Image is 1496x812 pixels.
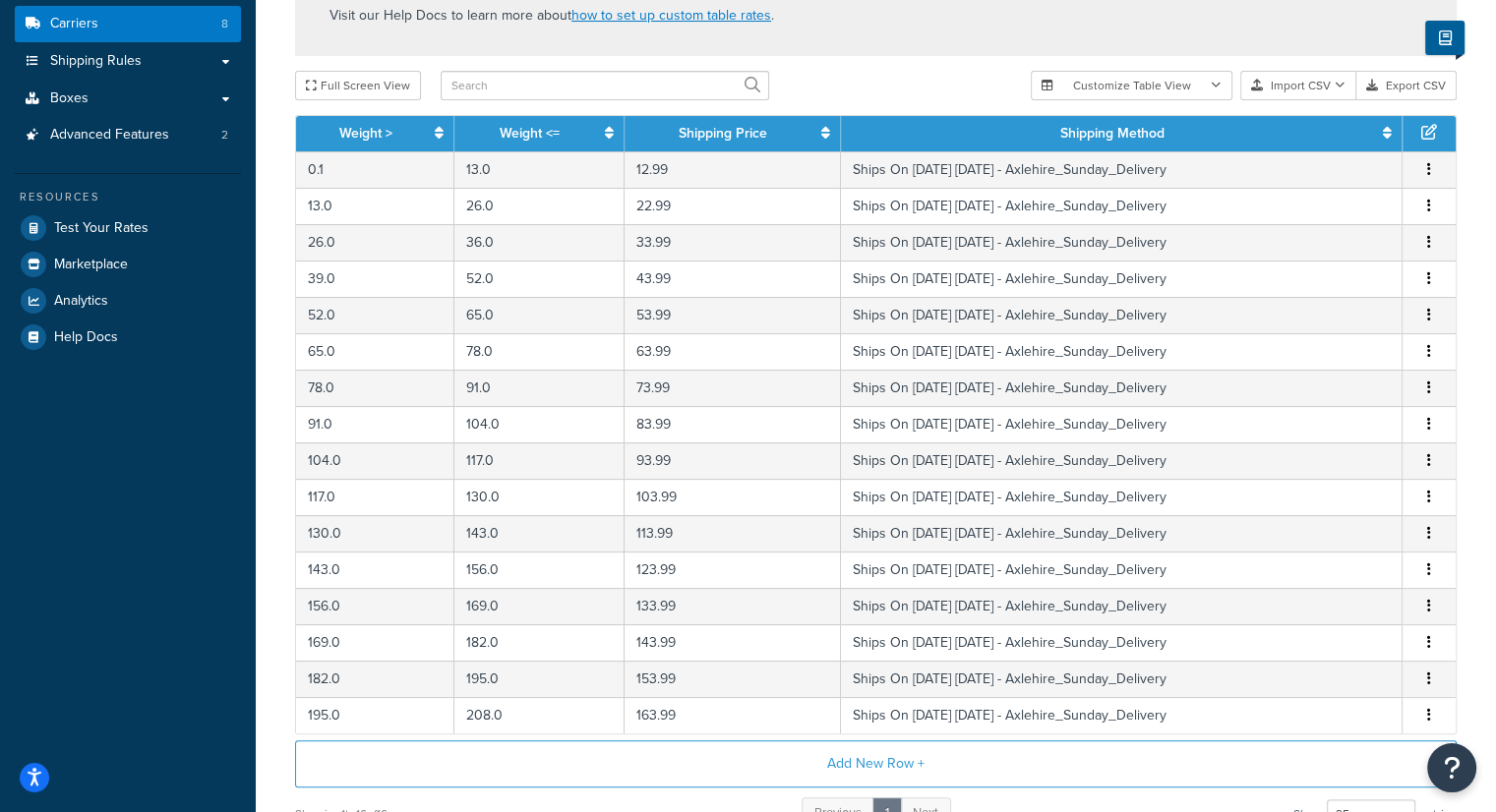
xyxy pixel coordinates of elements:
[296,515,454,551] td: 130.0
[296,442,454,479] td: 104.0
[15,117,241,153] a: Advanced Features2
[296,297,454,333] td: 52.0
[625,624,842,661] td: 143.99
[454,261,625,297] td: 52.0
[15,210,241,246] a: Test Your Rates
[625,297,842,333] td: 53.99
[454,370,625,406] td: 91.0
[841,442,1403,479] td: Ships On [DATE] [DATE] - Axlehire_Sunday_Delivery
[625,188,842,224] td: 22.99
[454,297,625,333] td: 65.0
[296,624,454,661] td: 169.0
[54,329,118,346] span: Help Docs
[15,81,241,117] a: Boxes
[841,188,1403,224] td: Ships On [DATE] [DATE] - Axlehire_Sunday_Delivery
[1240,71,1356,100] button: Import CSV
[841,479,1403,515] td: Ships On [DATE] [DATE] - Axlehire_Sunday_Delivery
[454,224,625,261] td: 36.0
[841,624,1403,661] td: Ships On [DATE] [DATE] - Axlehire_Sunday_Delivery
[841,697,1403,733] td: Ships On [DATE] [DATE] - Axlehire_Sunday_Delivery
[454,188,625,224] td: 26.0
[500,123,560,144] a: Weight <=
[296,188,454,224] td: 13.0
[1427,743,1476,792] button: Open Resource Center
[454,479,625,515] td: 130.0
[295,71,421,100] button: Full Screen View
[296,697,454,733] td: 195.0
[841,151,1403,188] td: Ships On [DATE] [DATE] - Axlehire_Sunday_Delivery
[296,661,454,697] td: 182.0
[625,479,842,515] td: 103.99
[1356,71,1457,100] button: Export CSV
[296,551,454,588] td: 143.0
[329,5,774,27] p: Visit our Help Docs to learn more about .
[54,220,149,237] span: Test Your Rates
[15,117,241,153] li: Advanced Features
[296,479,454,515] td: 117.0
[841,261,1403,297] td: Ships On [DATE] [DATE] - Axlehire_Sunday_Delivery
[296,151,454,188] td: 0.1
[679,123,767,144] a: Shipping Price
[625,333,842,370] td: 63.99
[841,224,1403,261] td: Ships On [DATE] [DATE] - Axlehire_Sunday_Delivery
[296,588,454,624] td: 156.0
[1031,71,1232,100] button: Customize Table View
[296,370,454,406] td: 78.0
[454,151,625,188] td: 13.0
[454,515,625,551] td: 143.0
[625,588,842,624] td: 133.99
[841,406,1403,442] td: Ships On [DATE] [DATE] - Axlehire_Sunday_Delivery
[339,123,392,144] a: Weight >
[15,6,241,42] li: Carriers
[625,661,842,697] td: 153.99
[50,16,98,32] span: Carriers
[454,406,625,442] td: 104.0
[841,297,1403,333] td: Ships On [DATE] [DATE] - Axlehire_Sunday_Delivery
[625,224,842,261] td: 33.99
[571,5,771,26] a: how to set up custom table rates
[454,624,625,661] td: 182.0
[54,257,128,273] span: Marketplace
[625,442,842,479] td: 93.99
[454,588,625,624] td: 169.0
[296,406,454,442] td: 91.0
[50,90,89,107] span: Boxes
[441,71,769,100] input: Search
[15,6,241,42] a: Carriers8
[295,740,1457,787] button: Add New Row +
[54,293,108,310] span: Analytics
[625,261,842,297] td: 43.99
[296,261,454,297] td: 39.0
[1425,21,1465,55] button: Show Help Docs
[625,551,842,588] td: 123.99
[15,247,241,282] li: Marketplace
[841,515,1403,551] td: Ships On [DATE] [DATE] - Axlehire_Sunday_Delivery
[841,661,1403,697] td: Ships On [DATE] [DATE] - Axlehire_Sunday_Delivery
[454,551,625,588] td: 156.0
[625,515,842,551] td: 113.99
[625,406,842,442] td: 83.99
[221,16,228,32] span: 8
[15,283,241,319] a: Analytics
[625,370,842,406] td: 73.99
[50,127,169,144] span: Advanced Features
[454,442,625,479] td: 117.0
[296,224,454,261] td: 26.0
[454,697,625,733] td: 208.0
[841,588,1403,624] td: Ships On [DATE] [DATE] - Axlehire_Sunday_Delivery
[15,43,241,80] a: Shipping Rules
[625,697,842,733] td: 163.99
[15,189,241,205] div: Resources
[15,319,241,355] a: Help Docs
[296,333,454,370] td: 65.0
[625,151,842,188] td: 12.99
[221,127,228,144] span: 2
[454,333,625,370] td: 78.0
[1060,123,1165,144] a: Shipping Method
[454,661,625,697] td: 195.0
